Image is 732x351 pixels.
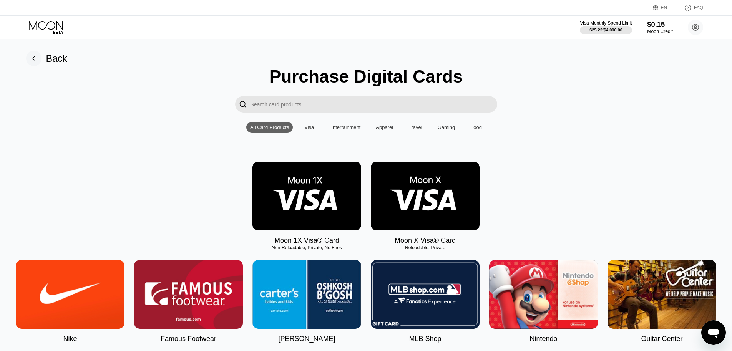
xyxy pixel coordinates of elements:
[653,4,676,12] div: EN
[676,4,703,12] div: FAQ
[661,5,667,10] div: EN
[470,124,482,130] div: Food
[329,124,360,130] div: Entertainment
[376,124,393,130] div: Apparel
[408,124,422,130] div: Travel
[694,5,703,10] div: FAQ
[466,122,486,133] div: Food
[395,237,456,245] div: Moon X Visa® Card
[304,124,314,130] div: Visa
[274,237,339,245] div: Moon 1X Visa® Card
[529,335,557,343] div: Nintendo
[405,122,426,133] div: Travel
[641,335,682,343] div: Guitar Center
[251,96,497,113] input: Search card products
[63,335,77,343] div: Nike
[26,51,68,66] div: Back
[647,20,673,28] div: $0.15
[250,124,289,130] div: All Card Products
[300,122,318,133] div: Visa
[252,245,361,250] div: Non-Reloadable, Private, No Fees
[580,20,632,26] div: Visa Monthly Spend Limit
[278,335,335,343] div: [PERSON_NAME]
[235,96,251,113] div: 
[434,122,459,133] div: Gaming
[647,20,673,34] div: $0.15Moon Credit
[438,124,455,130] div: Gaming
[371,245,480,250] div: Reloadable, Private
[647,29,673,34] div: Moon Credit
[372,122,397,133] div: Apparel
[161,335,216,343] div: Famous Footwear
[580,20,632,34] div: Visa Monthly Spend Limit$25.22/$4,000.00
[239,100,247,109] div: 
[589,28,622,32] div: $25.22 / $4,000.00
[46,53,68,64] div: Back
[269,66,463,87] div: Purchase Digital Cards
[246,122,293,133] div: All Card Products
[409,335,441,343] div: MLB Shop
[701,320,726,345] iframe: Button to launch messaging window
[325,122,364,133] div: Entertainment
